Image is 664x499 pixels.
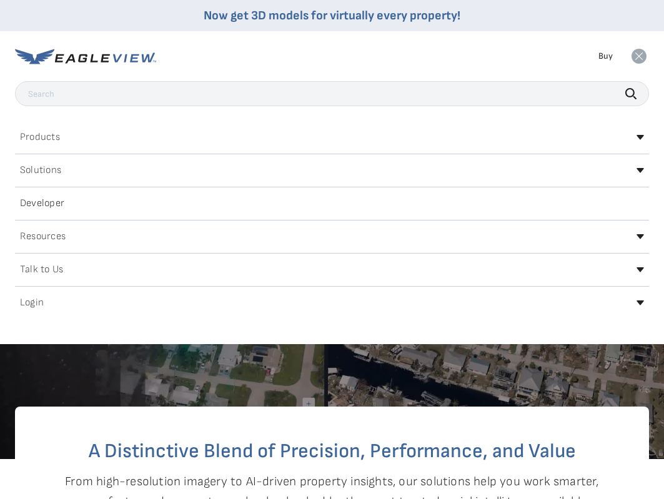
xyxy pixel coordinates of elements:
[20,132,60,142] h2: Products
[20,232,66,242] h2: Resources
[20,298,44,308] h2: Login
[15,81,649,106] input: Search
[20,166,61,175] h2: Solutions
[20,265,63,275] h2: Talk to Us
[20,199,64,209] h2: Developer
[204,8,460,23] a: Now get 3D models for virtually every property!
[15,194,649,214] a: Developer
[598,51,613,62] a: Buy
[65,442,599,462] h2: A Distinctive Blend of Precision, Performance, and Value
